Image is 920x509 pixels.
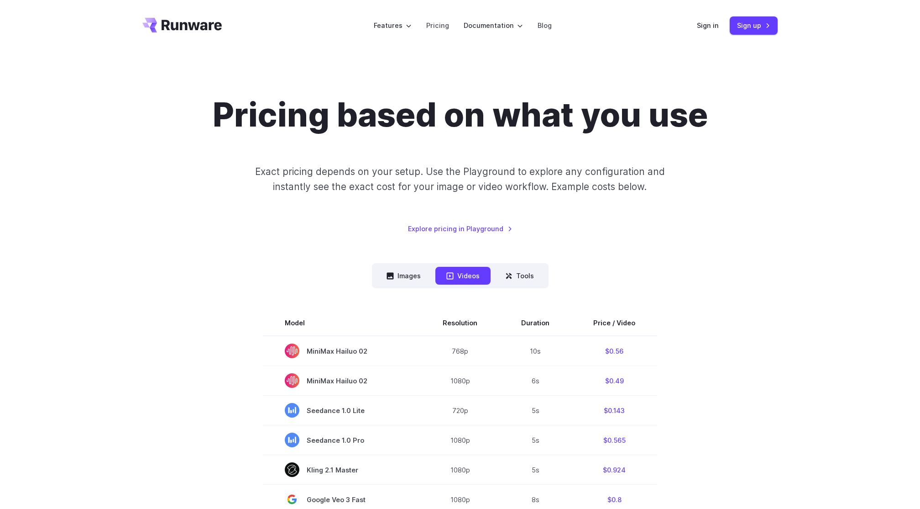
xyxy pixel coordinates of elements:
[494,267,545,285] button: Tools
[499,425,571,455] td: 5s
[213,95,708,135] h1: Pricing based on what you use
[435,267,491,285] button: Videos
[421,336,499,366] td: 768p
[499,336,571,366] td: 10s
[263,310,421,336] th: Model
[464,20,523,31] label: Documentation
[285,492,399,507] span: Google Veo 3 Fast
[571,336,657,366] td: $0.56
[285,433,399,447] span: Seedance 1.0 Pro
[571,425,657,455] td: $0.565
[538,20,552,31] a: Blog
[499,396,571,425] td: 5s
[571,455,657,485] td: $0.924
[285,344,399,358] span: MiniMax Hailuo 02
[421,425,499,455] td: 1080p
[571,310,657,336] th: Price / Video
[426,20,449,31] a: Pricing
[238,164,682,195] p: Exact pricing depends on your setup. Use the Playground to explore any configuration and instantl...
[421,396,499,425] td: 720p
[376,267,432,285] button: Images
[421,310,499,336] th: Resolution
[499,366,571,396] td: 6s
[374,20,412,31] label: Features
[285,373,399,388] span: MiniMax Hailuo 02
[285,462,399,477] span: Kling 2.1 Master
[142,18,222,32] a: Go to /
[408,223,512,234] a: Explore pricing in Playground
[421,366,499,396] td: 1080p
[285,403,399,418] span: Seedance 1.0 Lite
[421,455,499,485] td: 1080p
[697,20,719,31] a: Sign in
[571,366,657,396] td: $0.49
[499,455,571,485] td: 5s
[499,310,571,336] th: Duration
[571,396,657,425] td: $0.143
[730,16,778,34] a: Sign up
